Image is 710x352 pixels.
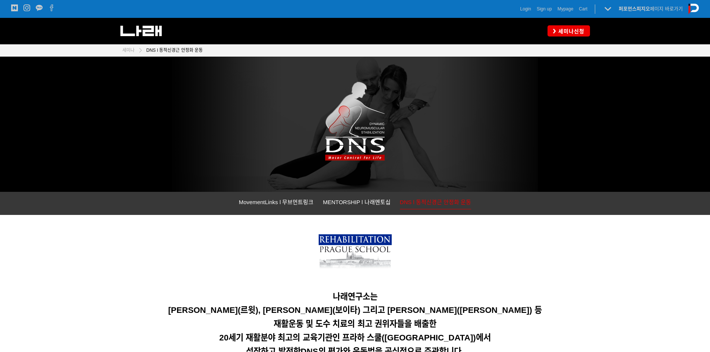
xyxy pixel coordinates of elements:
[219,333,490,342] span: 20세기 재활분야 최고의 교육기관인 프라하 스쿨([GEOGRAPHIC_DATA])에서
[319,234,392,273] img: 7bd3899b73cc6.png
[619,6,650,12] strong: 퍼포먼스피지오
[537,5,552,13] a: Sign up
[400,197,471,209] a: DNS l 동적신경근 안정화 운동
[168,305,542,315] span: [PERSON_NAME](르윗), [PERSON_NAME](보이타) 그리고 [PERSON_NAME]([PERSON_NAME]) 등
[548,25,590,36] a: 세미나신청
[274,319,436,329] span: 재활운동 및 도수 치료의 최고 권위자들을 배출한
[619,6,683,12] a: 퍼포먼스피지오페이지 바로가기
[579,5,587,13] a: Cart
[239,199,314,205] span: MovementLinks l 무브먼트링크
[146,48,203,53] span: DNS l 동적신경근 안정화 운동
[556,28,584,35] span: 세미나신청
[239,197,314,209] a: MovementLinks l 무브먼트링크
[122,47,135,54] a: 세미나
[143,47,203,54] a: DNS l 동적신경근 안정화 운동
[400,199,471,205] span: DNS l 동적신경근 안정화 운동
[323,199,390,205] span: MENTORSHIP l 나래멘토십
[520,5,531,13] a: Login
[122,48,135,53] span: 세미나
[558,5,574,13] a: Mypage
[333,292,378,301] span: 나래연구소는
[323,197,390,209] a: MENTORSHIP l 나래멘토십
